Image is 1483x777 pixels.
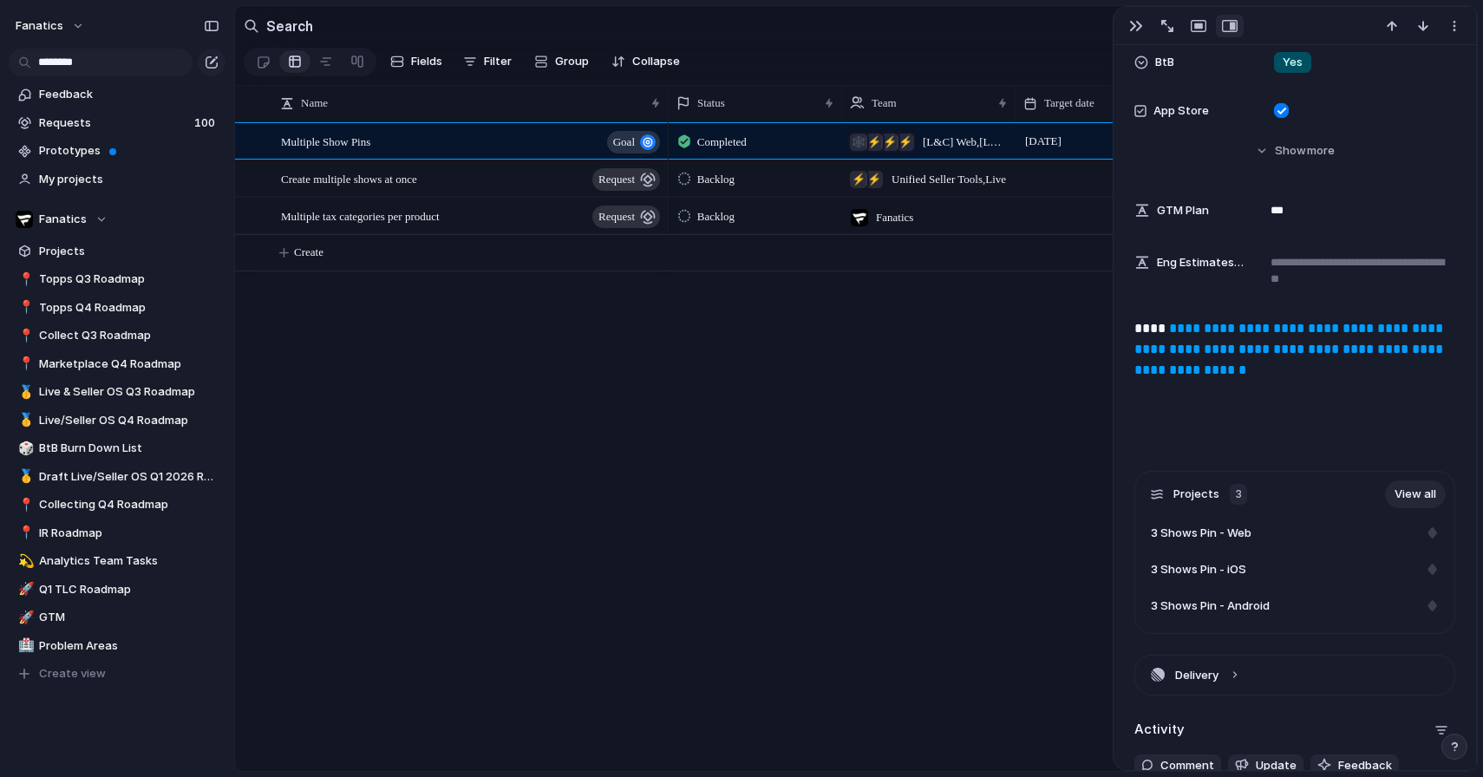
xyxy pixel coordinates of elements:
span: Show [1275,142,1306,160]
span: Q1 TLC Roadmap [39,581,219,598]
span: Comment [1160,757,1214,774]
div: ⚡ [881,134,898,151]
span: BtB Burn Down List [39,440,219,457]
a: My projects [9,166,225,193]
h2: Activity [1134,720,1185,740]
a: Requests100 [9,110,225,136]
button: 🚀 [16,609,33,626]
button: Create view [9,661,225,687]
span: 3 Shows Pin - Android [1151,597,1270,615]
button: 🥇 [16,412,33,429]
a: 📍IR Roadmap [9,520,225,546]
button: 📍 [16,525,33,542]
div: 🥇Live & Seller OS Q3 Roadmap [9,379,225,405]
span: Backlog [697,208,735,225]
button: Filter [456,48,519,75]
span: BtB [1155,54,1174,71]
button: Showmore [1134,135,1455,166]
span: My projects [39,171,219,188]
span: Live & Seller OS Q3 Roadmap [39,383,219,401]
a: 📍Topps Q4 Roadmap [9,295,225,321]
button: 📍 [16,496,33,513]
span: Draft Live/Seller OS Q1 2026 Roadmap [39,468,219,486]
a: View all [1385,480,1446,508]
button: request [592,206,660,228]
span: more [1307,142,1335,160]
button: Update [1228,754,1303,777]
div: ⚡ [866,134,883,151]
div: ⚡ [850,171,867,188]
span: Problem Areas [39,637,219,655]
button: goal [607,131,660,153]
span: Marketplace Q4 Roadmap [39,356,219,373]
span: request [598,167,635,192]
div: 🚀 [18,579,30,599]
span: 3 Shows Pin - Web [1151,525,1251,542]
span: Group [555,53,589,70]
span: fanatics [16,17,63,35]
span: Analytics Team Tasks [39,552,219,570]
span: Topps Q4 Roadmap [39,299,219,317]
a: 🥇Draft Live/Seller OS Q1 2026 Roadmap [9,464,225,490]
span: Collapse [632,53,680,70]
button: Fanatics [9,206,225,232]
a: Projects [9,238,225,264]
button: 🚀 [16,581,33,598]
button: request [592,168,660,191]
span: [DATE] [1021,131,1066,152]
button: 📍 [16,327,33,344]
div: 📍 [18,270,30,290]
span: Topps Q3 Roadmap [39,271,219,288]
button: Fields [383,48,449,75]
span: GTM Plan [1157,202,1209,219]
a: 🚀Q1 TLC Roadmap [9,577,225,603]
span: Live/Seller OS Q4 Roadmap [39,412,219,429]
a: 🥇Live/Seller OS Q4 Roadmap [9,408,225,434]
span: App Store [1153,102,1209,120]
a: 📍Collecting Q4 Roadmap [9,492,225,518]
div: 📍 [18,326,30,346]
div: 🎲 [18,439,30,459]
button: 📍 [16,271,33,288]
span: Update [1256,757,1297,774]
span: Target date [1044,95,1094,112]
a: 🎲BtB Burn Down List [9,435,225,461]
div: ⚡ [897,134,914,151]
a: 📍Topps Q3 Roadmap [9,266,225,292]
span: Prototypes [39,142,219,160]
button: Collapse [604,48,687,75]
span: Eng Estimates (B/iOs/A/W) in Cycles [1157,254,1245,271]
div: 🏥 [18,636,30,656]
span: Fields [411,53,442,70]
span: Status [697,95,725,112]
span: Yes [1283,54,1303,71]
span: Create view [39,665,106,682]
span: Team [872,95,897,112]
button: Comment [1134,754,1221,777]
span: 100 [194,114,219,132]
span: Backlog [697,171,735,188]
span: Projects [39,243,219,260]
button: 📍 [16,299,33,317]
span: Filter [484,53,512,70]
button: Group [526,48,598,75]
button: 💫 [16,552,33,570]
div: 🥇 [18,382,30,402]
span: request [598,205,635,229]
a: Prototypes [9,138,225,164]
span: Collecting Q4 Roadmap [39,496,219,513]
div: 🚀GTM [9,604,225,630]
button: Delivery [1135,656,1454,695]
div: 📍Marketplace Q4 Roadmap [9,351,225,377]
div: 💫Analytics Team Tasks [9,548,225,574]
div: 📍 [18,297,30,317]
div: 🥇 [18,410,30,430]
span: Multiple tax categories per product [281,206,440,225]
div: 📍 [18,354,30,374]
span: Multiple Show Pins [281,131,370,151]
div: 💫 [18,552,30,571]
div: 🕸 [850,134,867,151]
